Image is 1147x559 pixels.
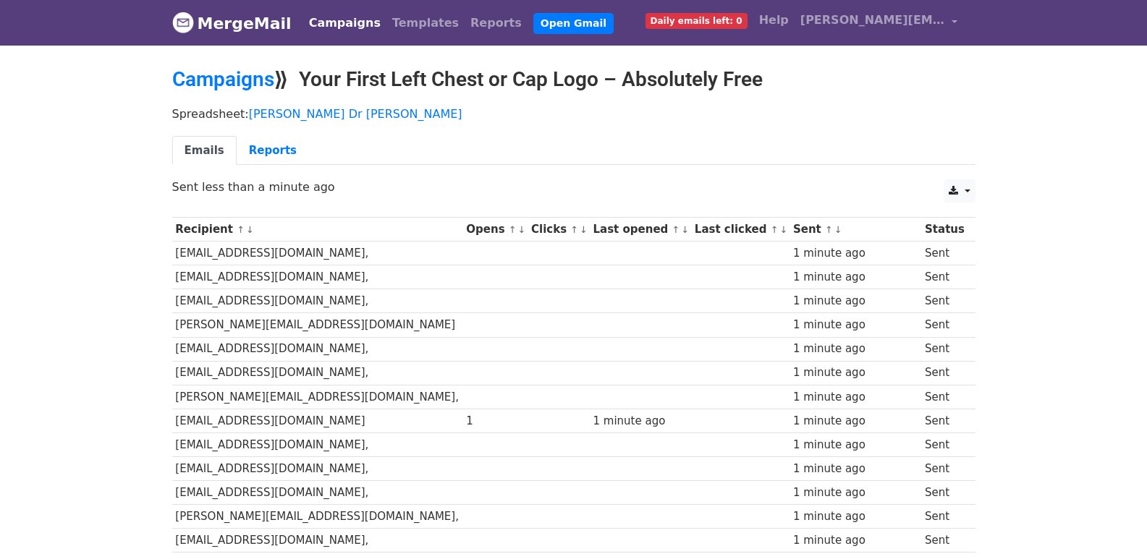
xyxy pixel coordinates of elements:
a: Templates [386,9,465,38]
th: Sent [790,218,921,242]
a: ↓ [580,224,588,235]
td: [EMAIL_ADDRESS][DOMAIN_NAME], [172,432,463,456]
a: Campaigns [303,9,386,38]
div: 1 minute ago [793,389,918,406]
h2: ⟫ Your First Left Chest or Cap Logo – Absolutely Free [172,67,975,92]
a: MergeMail [172,8,292,38]
div: 1 minute ago [793,508,918,525]
a: Campaigns [172,67,274,91]
a: ↑ [672,224,680,235]
td: Sent [921,361,968,385]
div: 1 minute ago [793,532,918,549]
a: Open Gmail [533,13,614,34]
th: Opens [463,218,528,242]
p: Spreadsheet: [172,106,975,121]
a: ↑ [825,224,833,235]
th: Recipient [172,218,463,242]
th: Status [921,218,968,242]
a: ↓ [246,224,254,235]
td: [EMAIL_ADDRESS][DOMAIN_NAME], [172,242,463,265]
th: Last opened [590,218,691,242]
a: ↓ [518,224,526,235]
a: ↓ [834,224,842,235]
td: [EMAIL_ADDRESS][DOMAIN_NAME], [172,457,463,481]
td: Sent [921,529,968,552]
div: 1 minute ago [593,413,688,430]
td: [EMAIL_ADDRESS][DOMAIN_NAME], [172,265,463,289]
td: Sent [921,409,968,432]
p: Sent less than a minute ago [172,179,975,195]
a: ↑ [570,224,578,235]
a: ↓ [681,224,689,235]
td: Sent [921,457,968,481]
div: 1 minute ago [793,341,918,357]
td: [EMAIL_ADDRESS][DOMAIN_NAME], [172,481,463,505]
div: 1 minute ago [793,317,918,333]
a: Reports [237,136,309,166]
td: [EMAIL_ADDRESS][DOMAIN_NAME], [172,361,463,385]
td: [EMAIL_ADDRESS][DOMAIN_NAME], [172,529,463,552]
div: 1 minute ago [793,293,918,310]
span: [PERSON_NAME][EMAIL_ADDRESS][DOMAIN_NAME] [800,12,945,29]
td: Sent [921,265,968,289]
td: [PERSON_NAME][EMAIL_ADDRESS][DOMAIN_NAME] [172,313,463,337]
td: [EMAIL_ADDRESS][DOMAIN_NAME], [172,289,463,313]
div: 1 minute ago [793,245,918,262]
a: [PERSON_NAME][EMAIL_ADDRESS][DOMAIN_NAME] [795,6,964,40]
a: Emails [172,136,237,166]
a: Help [753,6,795,35]
td: Sent [921,432,968,456]
td: Sent [921,313,968,337]
a: ↑ [509,224,517,235]
div: 1 minute ago [793,413,918,430]
td: Sent [921,505,968,529]
a: ↑ [771,224,779,235]
th: Clicks [528,218,590,242]
td: Sent [921,337,968,361]
a: ↓ [779,224,787,235]
a: ↑ [237,224,245,235]
div: 1 minute ago [793,437,918,453]
div: 1 [466,413,524,430]
td: [EMAIL_ADDRESS][DOMAIN_NAME], [172,337,463,361]
td: Sent [921,481,968,505]
td: Sent [921,289,968,313]
a: [PERSON_NAME] Dr [PERSON_NAME] [249,107,462,121]
div: 1 minute ago [793,269,918,286]
div: 1 minute ago [793,461,918,477]
td: [PERSON_NAME][EMAIL_ADDRESS][DOMAIN_NAME], [172,505,463,529]
td: [PERSON_NAME][EMAIL_ADDRESS][DOMAIN_NAME], [172,385,463,409]
th: Last clicked [691,218,790,242]
img: MergeMail logo [172,12,194,33]
div: 1 minute ago [793,485,918,501]
td: [EMAIL_ADDRESS][DOMAIN_NAME] [172,409,463,432]
div: 1 minute ago [793,364,918,381]
span: Daily emails left: 0 [646,13,748,29]
td: Sent [921,242,968,265]
a: Reports [465,9,528,38]
td: Sent [921,385,968,409]
a: Daily emails left: 0 [640,6,753,35]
